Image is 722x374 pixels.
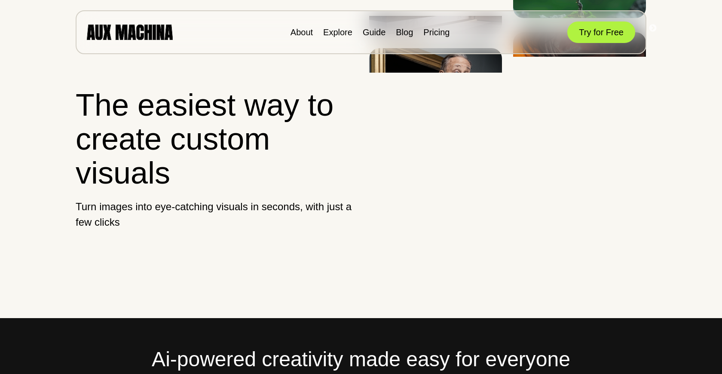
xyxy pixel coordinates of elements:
a: Blog [396,28,413,37]
a: Pricing [423,28,450,37]
button: Try for Free [567,21,635,43]
h1: The easiest way to create custom visuals [76,88,354,190]
p: Turn images into eye-catching visuals in seconds, with just a few clicks [76,199,354,230]
a: About [291,28,313,37]
a: Explore [323,28,352,37]
img: AUX MACHINA [87,25,173,40]
a: Guide [363,28,385,37]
